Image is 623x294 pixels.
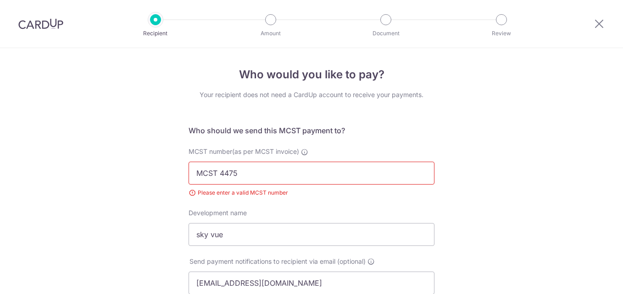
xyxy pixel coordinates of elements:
[18,18,63,29] img: CardUp
[189,257,366,266] span: Send payment notifications to recipient via email (optional)
[189,162,434,185] input: Example: 0001
[467,29,535,38] p: Review
[189,66,434,83] h4: Who would you like to pay?
[189,147,299,155] span: MCST number(as per MCST invoice)
[189,188,434,197] div: Please enter a valid MCST number
[189,208,247,218] label: Development name
[237,29,305,38] p: Amount
[189,90,434,99] div: Your recipient does not need a CardUp account to receive your payments.
[189,125,434,136] h5: Who should we send this MCST payment to?
[352,29,420,38] p: Document
[122,29,189,38] p: Recipient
